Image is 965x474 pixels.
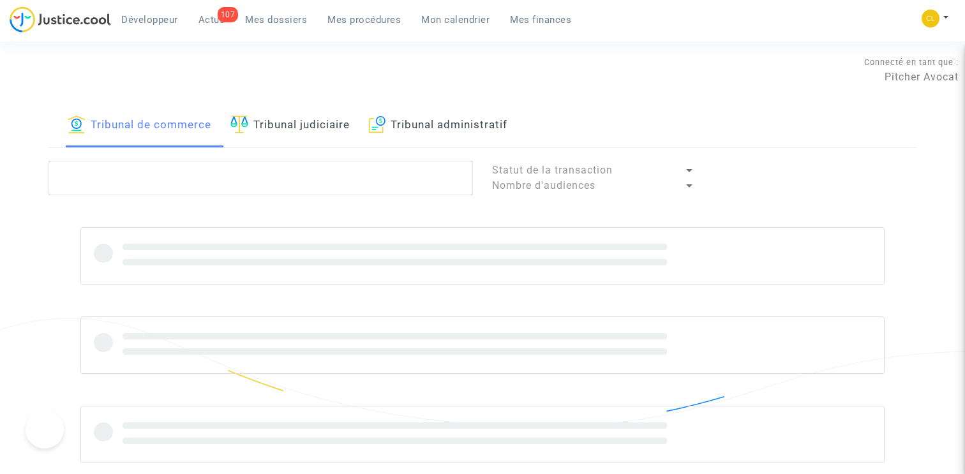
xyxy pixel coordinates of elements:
[421,14,490,26] span: Mon calendrier
[922,10,939,27] img: f0b917ab549025eb3af43f3c4438ad5d
[111,10,188,29] a: Développeur
[510,14,571,26] span: Mes finances
[245,14,307,26] span: Mes dossiers
[121,14,178,26] span: Développeur
[230,104,350,147] a: Tribunal judiciaire
[369,115,386,133] img: icon-archive.svg
[68,104,211,147] a: Tribunal de commerce
[411,10,500,29] a: Mon calendrier
[188,10,236,29] a: 107Actus
[68,115,86,133] img: icon-banque.svg
[218,7,239,22] div: 107
[10,6,111,33] img: jc-logo.svg
[492,179,595,191] span: Nombre d'audiences
[26,410,64,448] iframe: Help Scout Beacon - Open
[327,14,401,26] span: Mes procédures
[230,115,248,133] img: icon-faciliter-sm.svg
[317,10,411,29] a: Mes procédures
[369,104,508,147] a: Tribunal administratif
[198,14,225,26] span: Actus
[235,10,317,29] a: Mes dossiers
[500,10,581,29] a: Mes finances
[492,164,613,176] span: Statut de la transaction
[864,57,959,67] span: Connecté en tant que :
